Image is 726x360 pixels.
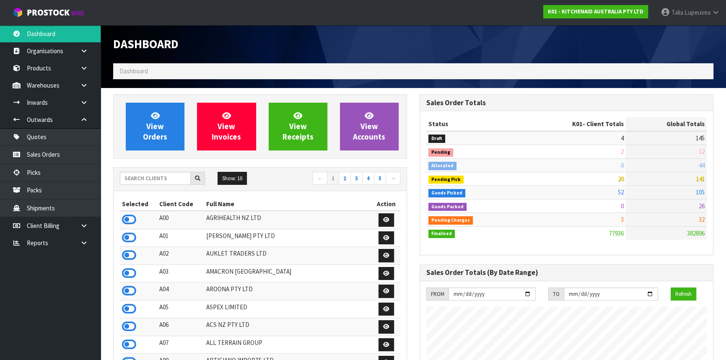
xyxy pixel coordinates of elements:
[157,264,204,282] td: A03
[428,189,465,197] span: Goods Picked
[621,202,624,210] span: 0
[618,188,624,196] span: 52
[339,172,351,185] a: 2
[372,197,400,211] th: Action
[157,247,204,265] td: A02
[204,336,372,354] td: ALL TERRAIN GROUP
[609,229,624,237] span: 77936
[204,264,372,282] td: AMACRON [GEOGRAPHIC_DATA]
[699,148,705,155] span: 12
[621,134,624,142] span: 4
[621,215,624,223] span: 3
[267,172,401,186] nav: Page navigation
[157,336,204,354] td: A07
[699,161,705,169] span: 44
[283,111,314,142] span: View Receipts
[519,117,626,131] th: - Client Totals
[350,172,363,185] a: 3
[572,120,583,128] span: K01
[696,134,705,142] span: 145
[428,162,456,170] span: Allocated
[157,197,204,211] th: Client Code
[428,135,445,143] span: Draft
[672,8,683,16] span: Talia
[71,9,84,17] small: WMS
[426,269,707,277] h3: Sales Order Totals (By Date Range)
[204,318,372,336] td: ACS NZ PTY LTD
[157,211,204,229] td: A00
[696,188,705,196] span: 105
[428,176,464,184] span: Pending Pick
[426,287,449,301] div: FROM
[621,161,624,169] span: 0
[157,229,204,247] td: A01
[197,103,256,150] a: ViewInvoices
[157,282,204,300] td: A04
[269,103,327,150] a: ViewReceipts
[426,99,707,107] h3: Sales Order Totals
[313,172,327,185] a: ←
[327,172,339,185] a: 1
[362,172,374,185] a: 4
[428,216,473,225] span: Pending Charges
[618,175,624,183] span: 20
[543,5,648,18] a: K01 - KITCHENAID AUSTRALIA PTY LTD
[428,203,467,211] span: Goods Packed
[143,111,167,142] span: View Orders
[428,230,455,238] span: Finalised
[548,287,564,301] div: TO
[340,103,399,150] a: ViewAccounts
[157,300,204,318] td: A05
[157,318,204,336] td: A06
[548,8,643,15] strong: K01 - KITCHENAID AUSTRALIA PTY LTD
[119,67,148,75] span: Dashboard
[374,172,386,185] a: 5
[204,197,372,211] th: Full Name
[699,215,705,223] span: 32
[204,247,372,265] td: AUKLET TRADERS LTD
[120,197,157,211] th: Selected
[426,117,519,131] th: Status
[671,287,696,301] button: Refresh
[428,148,453,157] span: Pending
[699,202,705,210] span: 26
[13,7,23,18] img: cube-alt.png
[204,300,372,318] td: ASPEX LIMITED
[353,111,385,142] span: View Accounts
[218,172,247,185] button: Show: 10
[685,8,710,16] span: Lupeuvea
[687,229,705,237] span: 382896
[626,117,707,131] th: Global Totals
[204,229,372,247] td: [PERSON_NAME] PTY LTD
[27,7,70,18] span: ProStock
[386,172,400,185] a: →
[126,103,184,150] a: ViewOrders
[212,111,241,142] span: View Invoices
[113,36,179,52] span: Dashboard
[696,175,705,183] span: 141
[120,172,191,185] input: Search clients
[204,211,372,229] td: AGRIHEALTH NZ LTD
[621,148,624,155] span: 2
[204,282,372,300] td: AROONA PTY LTD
